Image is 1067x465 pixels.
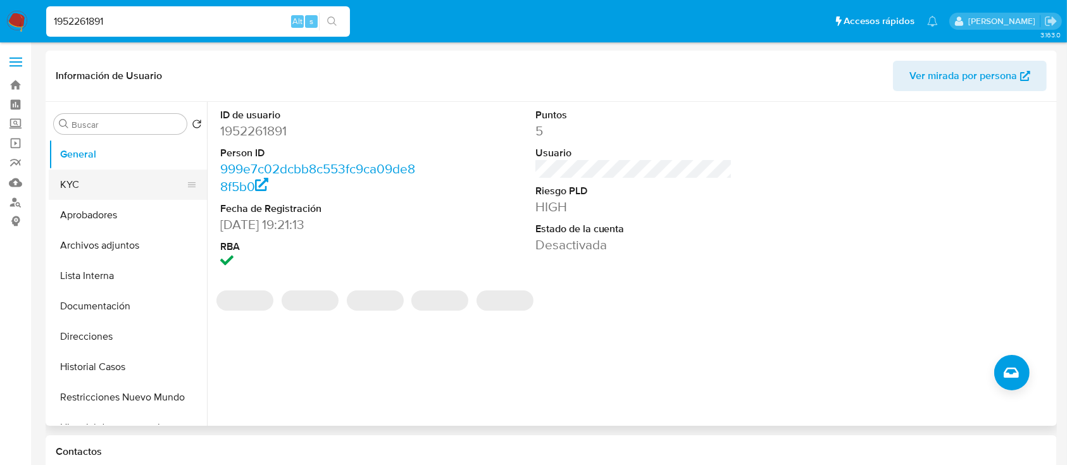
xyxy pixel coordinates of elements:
[46,13,350,30] input: Buscar usuario o caso...
[535,122,733,140] dd: 5
[535,184,733,198] dt: Riesgo PLD
[49,352,207,382] button: Historial Casos
[292,15,303,27] span: Alt
[535,222,733,236] dt: Estado de la cuenta
[49,200,207,230] button: Aprobadores
[893,61,1047,91] button: Ver mirada por persona
[535,108,733,122] dt: Puntos
[220,146,418,160] dt: Person ID
[49,230,207,261] button: Archivos adjuntos
[535,236,733,254] dd: Desactivada
[220,108,418,122] dt: ID de usuario
[49,382,207,412] button: Restricciones Nuevo Mundo
[220,122,418,140] dd: 1952261891
[535,146,733,160] dt: Usuario
[844,15,914,28] span: Accesos rápidos
[56,445,1047,458] h1: Contactos
[220,159,415,195] a: 999e7c02dcbb8c553fc9ca09de88f5b0
[968,15,1040,27] p: florencia.merelli@mercadolibre.com
[1044,15,1058,28] a: Salir
[319,13,345,30] button: search-icon
[220,240,418,254] dt: RBA
[49,139,207,170] button: General
[309,15,313,27] span: s
[220,216,418,233] dd: [DATE] 19:21:13
[49,261,207,291] button: Lista Interna
[909,61,1017,91] span: Ver mirada por persona
[59,119,69,129] button: Buscar
[49,412,207,443] button: Historial de conversaciones
[49,170,197,200] button: KYC
[927,16,938,27] a: Notificaciones
[49,291,207,321] button: Documentación
[535,198,733,216] dd: HIGH
[192,119,202,133] button: Volver al orden por defecto
[49,321,207,352] button: Direcciones
[72,119,182,130] input: Buscar
[220,202,418,216] dt: Fecha de Registración
[56,70,162,82] h1: Información de Usuario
